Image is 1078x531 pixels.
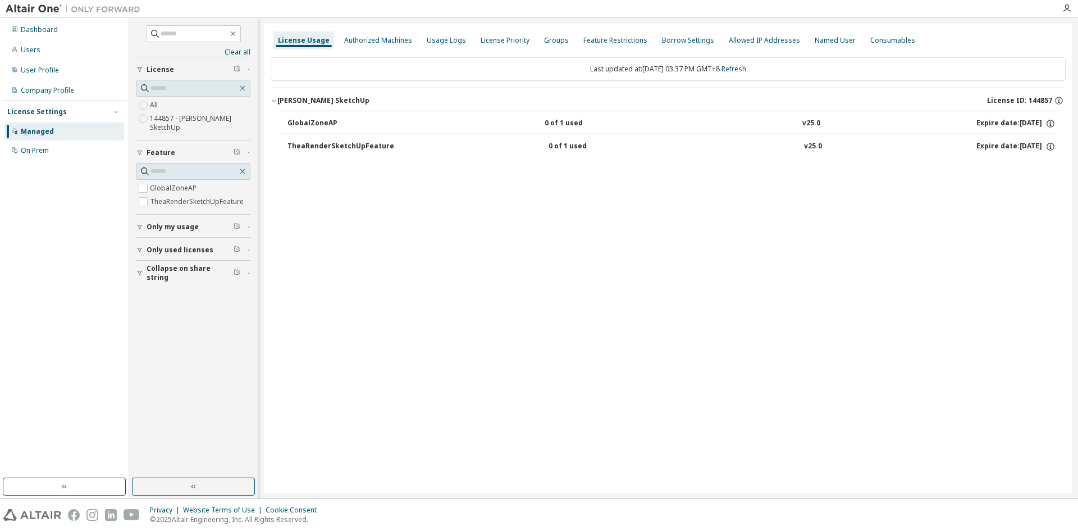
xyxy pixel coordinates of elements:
div: Expire date: [DATE] [976,142,1056,152]
div: User Profile [21,66,59,75]
div: Groups [544,36,569,45]
span: Clear filter [234,269,240,278]
div: Usage Logs [427,36,466,45]
img: instagram.svg [86,509,98,521]
button: Only used licenses [136,238,250,262]
div: Consumables [870,36,915,45]
div: GlobalZoneAP [287,119,389,129]
span: Only used licenses [147,246,213,255]
img: linkedin.svg [105,509,117,521]
label: GlobalZoneAP [150,181,199,195]
div: Managed [21,127,54,136]
div: License Usage [278,36,330,45]
div: License Settings [7,107,67,116]
span: Collapse on share string [147,264,234,282]
span: Clear filter [234,246,240,255]
div: License Priority [481,36,529,45]
button: Feature [136,140,250,165]
img: facebook.svg [68,509,80,521]
div: [PERSON_NAME] SketchUp [277,96,369,105]
div: Borrow Settings [662,36,714,45]
span: License ID: 144857 [987,96,1052,105]
div: Dashboard [21,25,58,34]
div: v25.0 [804,142,822,152]
button: Collapse on share string [136,261,250,285]
button: Only my usage [136,215,250,239]
span: License [147,65,174,74]
div: Feature Restrictions [583,36,647,45]
div: Users [21,46,40,55]
div: 0 of 1 used [549,142,650,152]
div: TheaRenderSketchUpFeature [287,142,394,152]
p: © 2025 Altair Engineering, Inc. All Rights Reserved. [150,515,323,524]
div: On Prem [21,146,49,155]
div: Expire date: [DATE] [976,119,1056,129]
span: Clear filter [234,65,240,74]
div: Named User [815,36,856,45]
div: Cookie Consent [266,506,323,515]
a: Refresh [721,64,746,74]
img: Altair One [6,3,146,15]
button: [PERSON_NAME] SketchUpLicense ID: 144857 [271,88,1066,113]
div: Company Profile [21,86,74,95]
button: TheaRenderSketchUpFeature0 of 1 usedv25.0Expire date:[DATE] [287,134,1056,159]
label: 144857 - [PERSON_NAME] SketchUp [150,112,250,134]
button: GlobalZoneAP0 of 1 usedv25.0Expire date:[DATE] [287,111,1056,136]
span: Only my usage [147,223,199,232]
span: Clear filter [234,148,240,157]
label: TheaRenderSketchUpFeature [150,195,246,208]
a: Clear all [136,48,250,57]
div: Authorized Machines [344,36,412,45]
div: Allowed IP Addresses [729,36,800,45]
span: Clear filter [234,223,240,232]
div: v25.0 [802,119,820,129]
div: 0 of 1 used [545,119,646,129]
div: Last updated at: [DATE] 03:37 PM GMT+8 [271,57,1066,81]
img: altair_logo.svg [3,509,61,521]
div: Website Terms of Use [183,506,266,515]
div: Privacy [150,506,183,515]
img: youtube.svg [124,509,140,521]
button: License [136,57,250,82]
span: Feature [147,148,175,157]
label: All [150,98,160,112]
